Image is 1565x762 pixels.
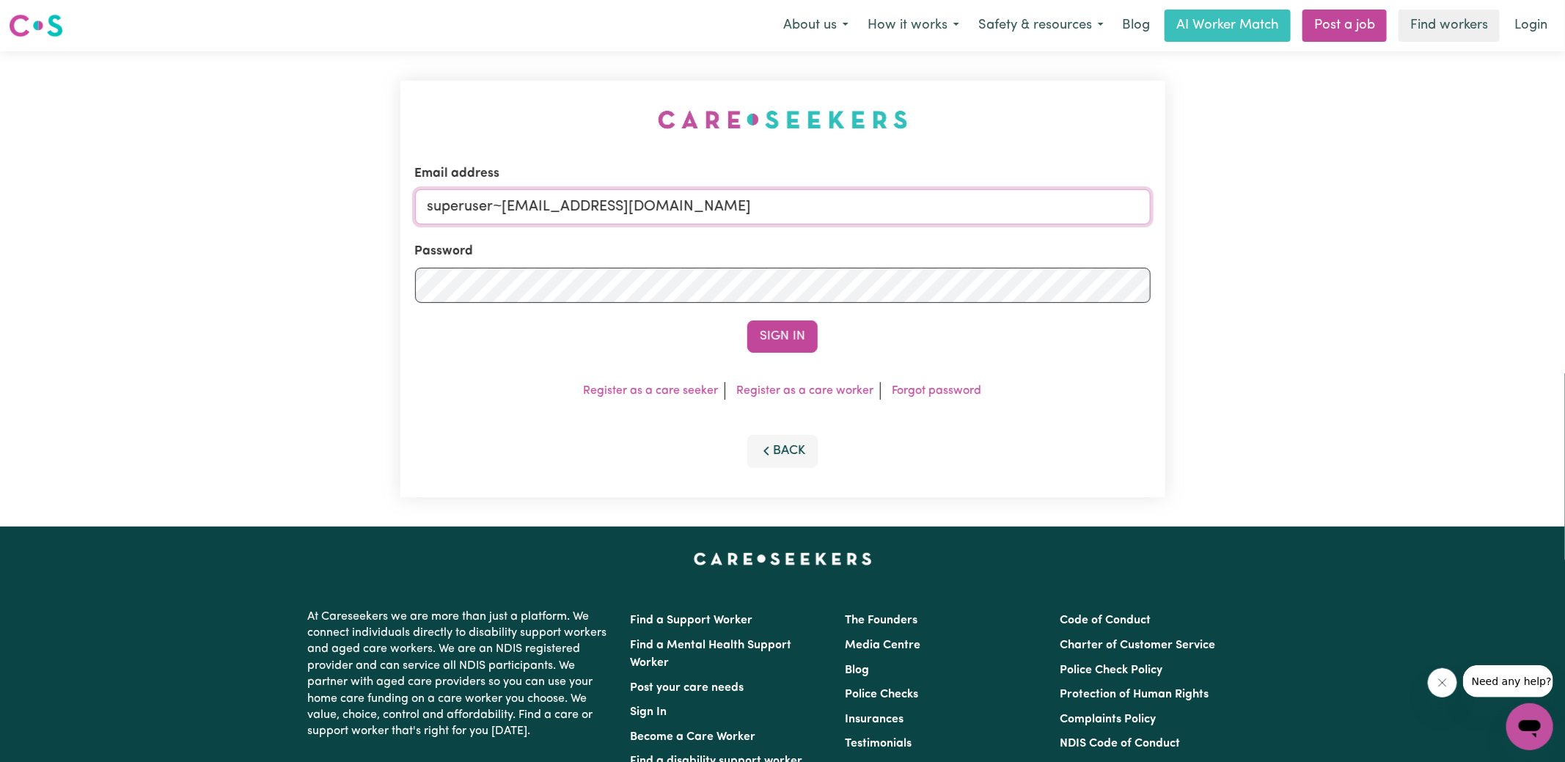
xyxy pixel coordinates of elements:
button: How it works [858,10,969,41]
input: Email address [415,189,1151,224]
label: Email address [415,164,500,183]
a: Protection of Human Rights [1060,689,1209,700]
a: Media Centre [845,640,920,651]
iframe: Button to launch messaging window [1506,703,1553,750]
a: Find a Mental Health Support Worker [630,640,791,669]
a: Forgot password [893,385,982,397]
a: NDIS Code of Conduct [1060,738,1181,750]
a: Insurances [845,714,904,725]
a: Complaints Policy [1060,714,1157,725]
a: Careseekers logo [9,9,63,43]
a: Code of Conduct [1060,615,1151,626]
a: Blog [1113,10,1159,42]
a: Post your care needs [630,682,744,694]
button: About us [774,10,858,41]
a: Login [1506,10,1556,42]
iframe: Close message [1428,668,1457,697]
a: AI Worker Match [1165,10,1291,42]
a: Charter of Customer Service [1060,640,1216,651]
a: Become a Care Worker [630,731,755,743]
button: Back [747,435,818,467]
img: Careseekers logo [9,12,63,39]
a: Find workers [1399,10,1500,42]
a: Careseekers home page [694,553,872,565]
a: Register as a care seeker [584,385,719,397]
a: Post a job [1302,10,1387,42]
a: Blog [845,664,869,676]
a: Police Check Policy [1060,664,1163,676]
p: At Careseekers we are more than just a platform. We connect individuals directly to disability su... [307,603,612,746]
a: The Founders [845,615,917,626]
iframe: Message from company [1463,665,1553,697]
a: Testimonials [845,738,912,750]
button: Sign In [747,320,818,353]
a: Register as a care worker [737,385,874,397]
label: Password [415,242,474,261]
button: Safety & resources [969,10,1113,41]
a: Sign In [630,706,667,718]
a: Police Checks [845,689,918,700]
a: Find a Support Worker [630,615,752,626]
